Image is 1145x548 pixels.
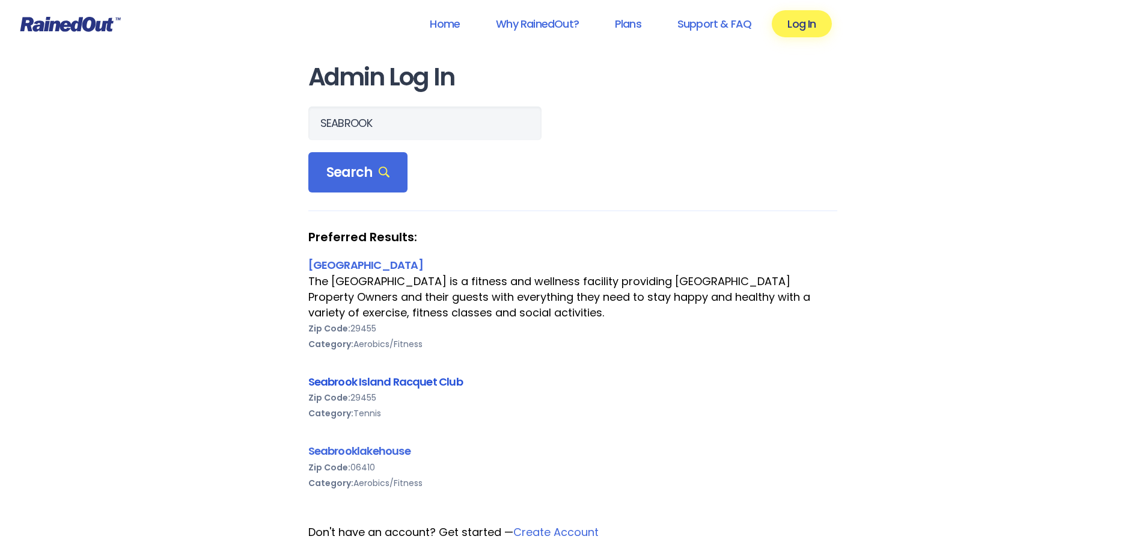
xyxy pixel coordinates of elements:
[513,525,599,540] a: Create Account
[599,10,657,37] a: Plans
[308,257,837,273] div: [GEOGRAPHIC_DATA]
[308,321,837,336] div: 29455
[308,338,353,350] b: Category:
[326,164,390,181] span: Search
[308,64,837,91] h1: Admin Log In
[480,10,594,37] a: Why RainedOut?
[308,336,837,352] div: Aerobics/Fitness
[308,106,542,140] input: Search Orgs…
[308,443,411,458] a: Seabrooklakehouse
[308,392,350,404] b: Zip Code:
[308,229,837,245] strong: Preferred Results:
[308,274,837,321] div: The [GEOGRAPHIC_DATA] is a fitness and wellness facility providing [GEOGRAPHIC_DATA] Property Own...
[308,475,837,491] div: Aerobics/Fitness
[308,477,353,489] b: Category:
[662,10,767,37] a: Support & FAQ
[308,443,837,459] div: Seabrooklakehouse
[308,405,837,421] div: Tennis
[308,461,350,473] b: Zip Code:
[308,374,837,390] div: Seabrook Island Racquet Club
[772,10,831,37] a: Log In
[308,407,353,419] b: Category:
[414,10,475,37] a: Home
[308,460,837,475] div: 06410
[308,390,837,405] div: 29455
[308,374,463,389] a: Seabrook Island Racquet Club
[308,257,423,272] a: [GEOGRAPHIC_DATA]
[308,152,408,193] div: Search
[308,322,350,334] b: Zip Code:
